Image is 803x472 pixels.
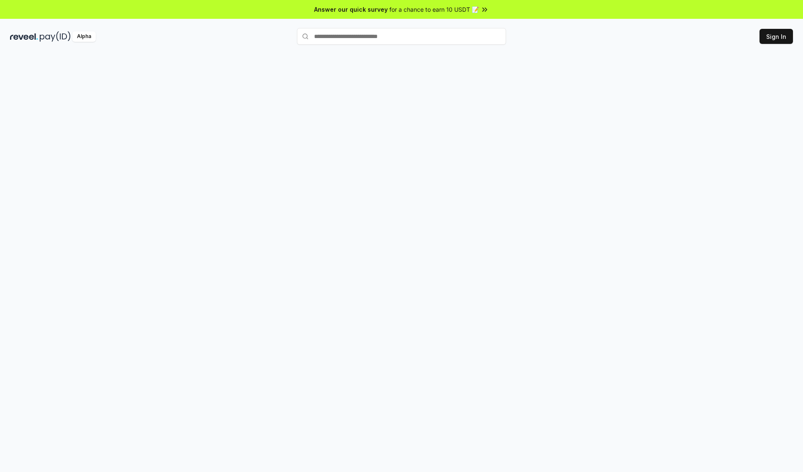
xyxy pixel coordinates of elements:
span: Answer our quick survey [314,5,388,14]
img: pay_id [40,31,71,42]
img: reveel_dark [10,31,38,42]
button: Sign In [760,29,793,44]
div: Alpha [72,31,96,42]
span: for a chance to earn 10 USDT 📝 [389,5,479,14]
